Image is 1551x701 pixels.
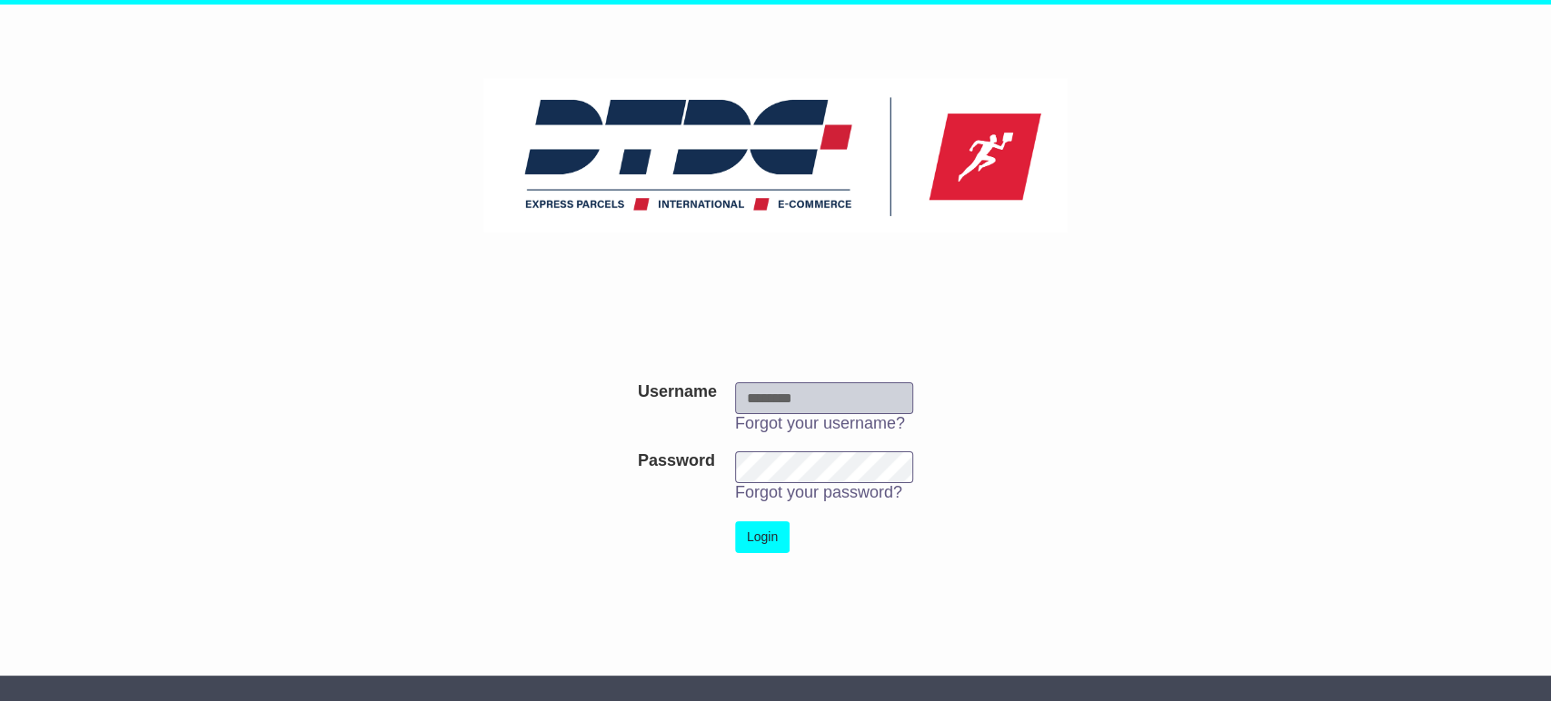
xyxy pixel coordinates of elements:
a: Forgot your username? [735,414,905,432]
button: Login [735,521,790,553]
a: Forgot your password? [735,483,902,501]
img: DTDC Australia [483,78,1069,232]
label: Username [638,382,717,402]
label: Password [638,451,715,471]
